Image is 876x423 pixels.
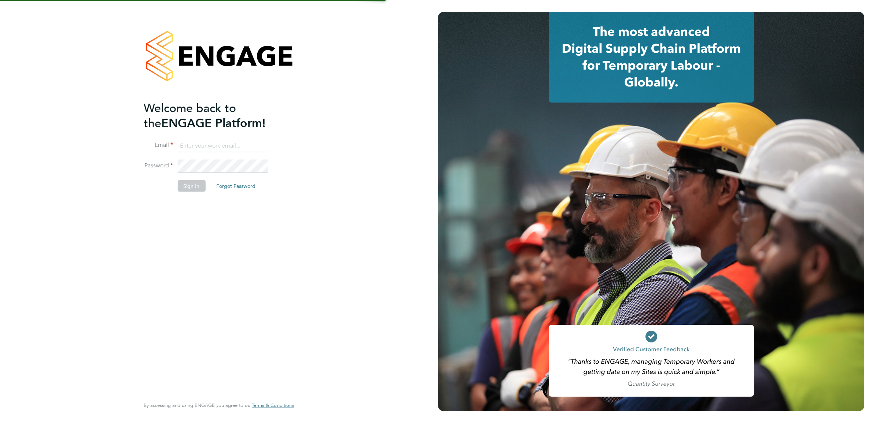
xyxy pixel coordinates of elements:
span: Welcome back to the [144,101,236,130]
input: Enter your work email... [177,139,268,152]
button: Sign In [177,180,205,192]
a: Terms & Conditions [252,402,294,408]
label: Password [144,162,173,170]
span: By accessing and using ENGAGE you agree to our [144,402,294,408]
label: Email [144,141,173,149]
button: Forgot Password [210,180,261,192]
span: Terms & Conditions [252,402,294,408]
h2: ENGAGE Platform! [144,100,287,130]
